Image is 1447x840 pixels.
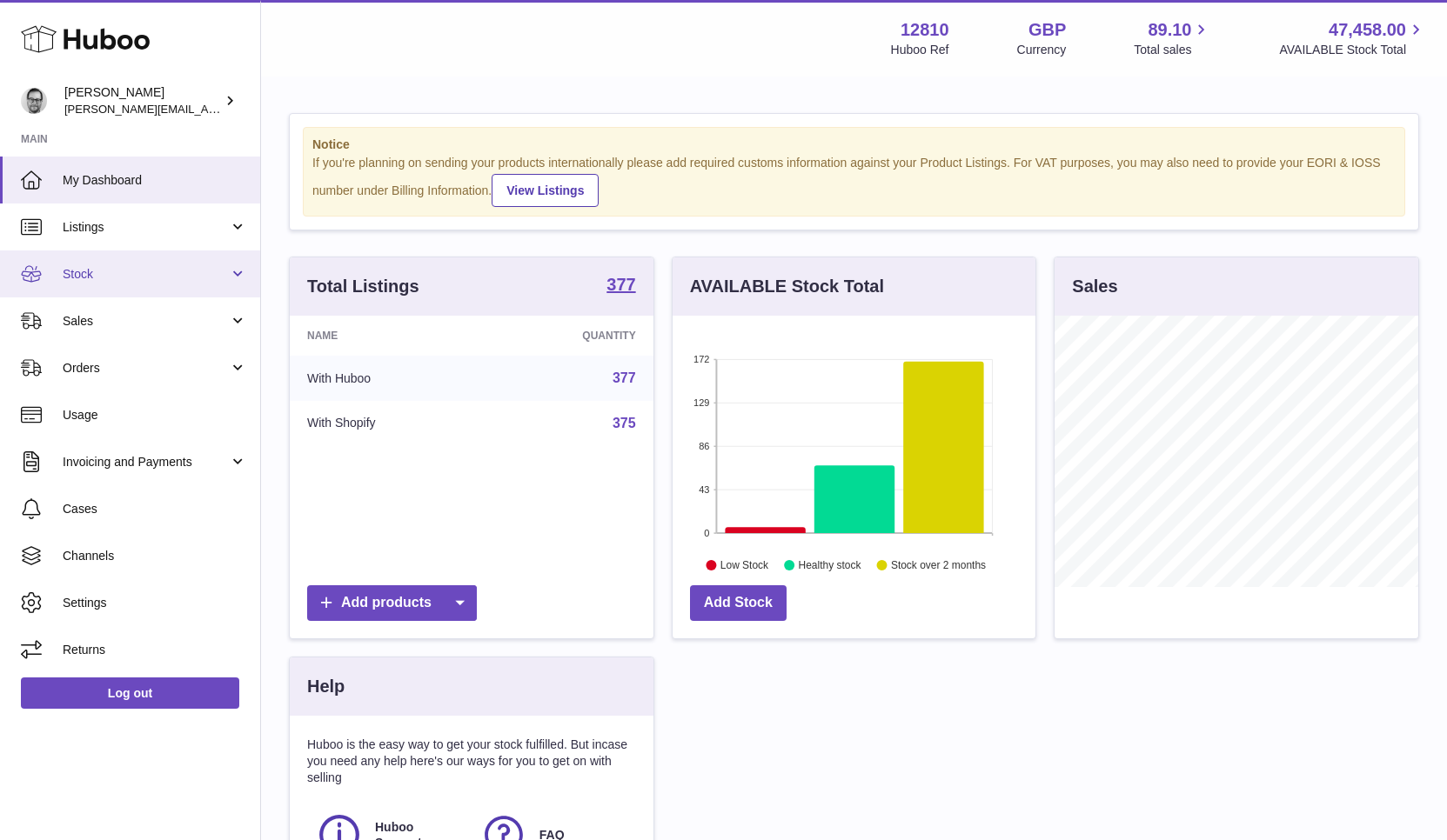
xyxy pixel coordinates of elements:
span: Usage [63,407,247,423]
div: v 4.0.25 [49,28,85,42]
a: 47,458.00 AVAILABLE Stock Total [1279,18,1426,58]
span: Settings [63,595,247,611]
th: Name [290,316,486,356]
strong: Notice [312,137,1396,153]
span: Sales [63,313,229,330]
h3: Help [307,675,345,698]
a: 89.10 Total sales [1134,18,1211,58]
a: 375 [613,416,636,430]
td: With Shopify [290,401,486,446]
img: website_grey.svg [28,45,42,59]
span: AVAILABLE Stock Total [1279,42,1426,58]
img: logo_orange.svg [28,28,42,42]
span: 47,458.00 [1329,18,1406,42]
span: [PERSON_NAME][EMAIL_ADDRESS][DOMAIN_NAME] [64,102,349,116]
span: Channels [63,548,247,564]
h3: AVAILABLE Stock Total [690,275,884,298]
a: Log out [21,677,239,709]
text: 172 [693,354,709,364]
div: Domain Overview [66,111,156,123]
p: Huboo is the easy way to get your stock fulfilled. But incase you need any help here's our ways f... [307,737,636,786]
span: Cases [63,501,247,517]
a: 377 [613,370,636,385]
a: Add Stock [690,585,787,621]
th: Quantity [486,316,653,356]
div: If you're planning on sending your products internationally please add required customs informati... [312,155,1396,207]
text: Healthy stock [798,559,861,571]
strong: 12810 [901,18,949,42]
strong: 377 [606,276,635,293]
span: Total sales [1134,42,1211,58]
div: Domain: [DOMAIN_NAME] [45,45,191,59]
text: Stock over 2 months [891,559,986,571]
div: Keywords by Traffic [192,111,293,123]
span: Listings [63,219,229,236]
text: 129 [693,397,709,408]
img: tab_domain_overview_orange.svg [47,110,61,123]
span: Returns [63,642,247,658]
h3: Sales [1072,275,1117,298]
span: Stock [63,266,229,283]
td: With Huboo [290,356,486,401]
h3: Total Listings [307,275,419,298]
span: My Dashboard [63,172,247,189]
div: Huboo Ref [891,42,949,58]
strong: GBP [1028,18,1066,42]
text: 0 [704,528,709,538]
text: 43 [699,484,709,495]
span: 89.10 [1148,18,1191,42]
a: 377 [606,276,635,297]
text: Low Stock [720,559,769,571]
text: 86 [699,441,709,451]
a: Add products [307,585,477,621]
span: Invoicing and Payments [63,454,229,470]
span: Orders [63,360,229,377]
img: tab_keywords_by_traffic_grey.svg [173,110,187,123]
img: alex@digidistiller.com [21,88,47,114]
a: View Listings [492,174,599,207]
div: Currency [1017,42,1067,58]
div: [PERSON_NAME] [64,84,221,117]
